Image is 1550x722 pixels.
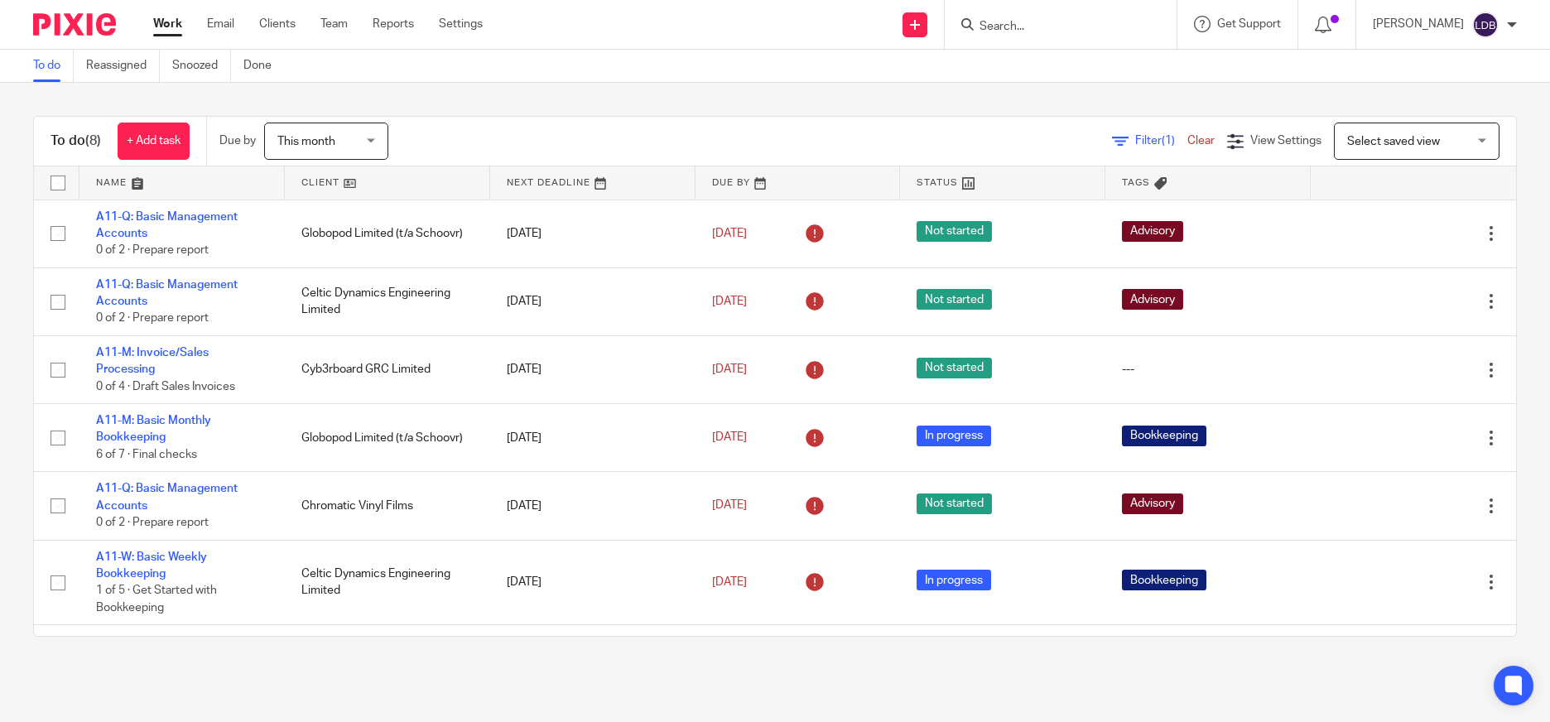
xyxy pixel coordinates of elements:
[1373,16,1464,32] p: [PERSON_NAME]
[96,381,235,392] span: 0 of 4 · Draft Sales Invoices
[1122,426,1206,446] span: Bookkeeping
[1135,135,1187,147] span: Filter
[1122,221,1183,242] span: Advisory
[373,16,414,32] a: Reports
[917,358,992,378] span: Not started
[1122,361,1294,378] div: ---
[917,289,992,310] span: Not started
[1122,570,1206,590] span: Bookkeeping
[259,16,296,32] a: Clients
[712,500,747,512] span: [DATE]
[712,363,747,375] span: [DATE]
[285,267,490,335] td: Celtic Dynamics Engineering Limited
[712,432,747,444] span: [DATE]
[490,335,696,403] td: [DATE]
[96,517,209,528] span: 0 of 2 · Prepare report
[243,50,284,82] a: Done
[1472,12,1499,38] img: svg%3E
[712,228,747,239] span: [DATE]
[439,16,483,32] a: Settings
[285,472,490,540] td: Chromatic Vinyl Films
[96,347,209,375] a: A11-M: Invoice/Sales Processing
[285,335,490,403] td: Cyb3rboard GRC Limited
[490,472,696,540] td: [DATE]
[285,200,490,267] td: Globopod Limited (t/a Schoovr)
[917,493,992,514] span: Not started
[285,540,490,625] td: Celtic Dynamics Engineering Limited
[1347,136,1440,147] span: Select saved view
[207,16,234,32] a: Email
[172,50,231,82] a: Snoozed
[96,483,238,511] a: A11-Q: Basic Management Accounts
[96,313,209,325] span: 0 of 2 · Prepare report
[96,449,197,460] span: 6 of 7 · Final checks
[712,296,747,307] span: [DATE]
[33,13,116,36] img: Pixie
[490,200,696,267] td: [DATE]
[33,50,74,82] a: To do
[277,136,335,147] span: This month
[1162,135,1175,147] span: (1)
[978,20,1127,35] input: Search
[51,132,101,150] h1: To do
[85,134,101,147] span: (8)
[96,244,209,256] span: 0 of 2 · Prepare report
[96,415,211,443] a: A11-M: Basic Monthly Bookkeeping
[1187,135,1215,147] a: Clear
[1250,135,1321,147] span: View Settings
[118,123,190,160] a: + Add task
[285,404,490,472] td: Globopod Limited (t/a Schoovr)
[917,426,991,446] span: In progress
[86,50,160,82] a: Reassigned
[320,16,348,32] a: Team
[285,625,490,710] td: Celtic Dynamics Engineering Limited
[490,267,696,335] td: [DATE]
[96,585,217,614] span: 1 of 5 · Get Started with Bookkeeping
[917,221,992,242] span: Not started
[1122,289,1183,310] span: Advisory
[1122,493,1183,514] span: Advisory
[96,211,238,239] a: A11-Q: Basic Management Accounts
[219,132,256,149] p: Due by
[490,540,696,625] td: [DATE]
[490,625,696,710] td: [DATE]
[712,576,747,588] span: [DATE]
[1217,18,1281,30] span: Get Support
[96,551,207,580] a: A11-W: Basic Weekly Bookkeeping
[917,570,991,590] span: In progress
[1122,178,1150,187] span: Tags
[96,279,238,307] a: A11-Q: Basic Management Accounts
[490,404,696,472] td: [DATE]
[153,16,182,32] a: Work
